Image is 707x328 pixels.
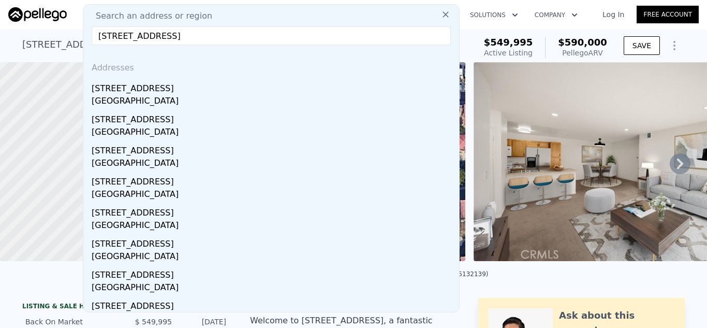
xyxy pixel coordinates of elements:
[92,203,455,219] div: [STREET_ADDRESS]
[25,317,117,327] div: Back On Market
[8,7,67,22] img: Pellego
[484,49,533,57] span: Active Listing
[664,35,685,56] button: Show Options
[92,250,455,265] div: [GEOGRAPHIC_DATA]
[92,265,455,281] div: [STREET_ADDRESS]
[590,9,637,20] a: Log In
[135,318,172,326] span: $ 549,995
[22,37,279,52] div: [STREET_ADDRESS] , Santa [PERSON_NAME] , CA 92704
[180,317,226,327] div: [DATE]
[526,6,586,24] button: Company
[637,6,699,23] a: Free Account
[92,26,451,45] input: Enter an address, city, region, neighborhood or zip code
[92,172,455,188] div: [STREET_ADDRESS]
[624,36,660,55] button: SAVE
[92,219,455,234] div: [GEOGRAPHIC_DATA]
[87,10,212,22] span: Search an address or region
[484,37,533,48] span: $549,995
[87,53,455,78] div: Addresses
[92,126,455,140] div: [GEOGRAPHIC_DATA]
[92,296,455,312] div: [STREET_ADDRESS]
[22,302,229,312] div: LISTING & SALE HISTORY
[462,6,526,24] button: Solutions
[92,281,455,296] div: [GEOGRAPHIC_DATA]
[92,109,455,126] div: [STREET_ADDRESS]
[92,234,455,250] div: [STREET_ADDRESS]
[92,78,455,95] div: [STREET_ADDRESS]
[92,95,455,109] div: [GEOGRAPHIC_DATA]
[92,188,455,203] div: [GEOGRAPHIC_DATA]
[558,48,607,58] div: Pellego ARV
[92,157,455,172] div: [GEOGRAPHIC_DATA]
[558,37,607,48] span: $590,000
[92,140,455,157] div: [STREET_ADDRESS]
